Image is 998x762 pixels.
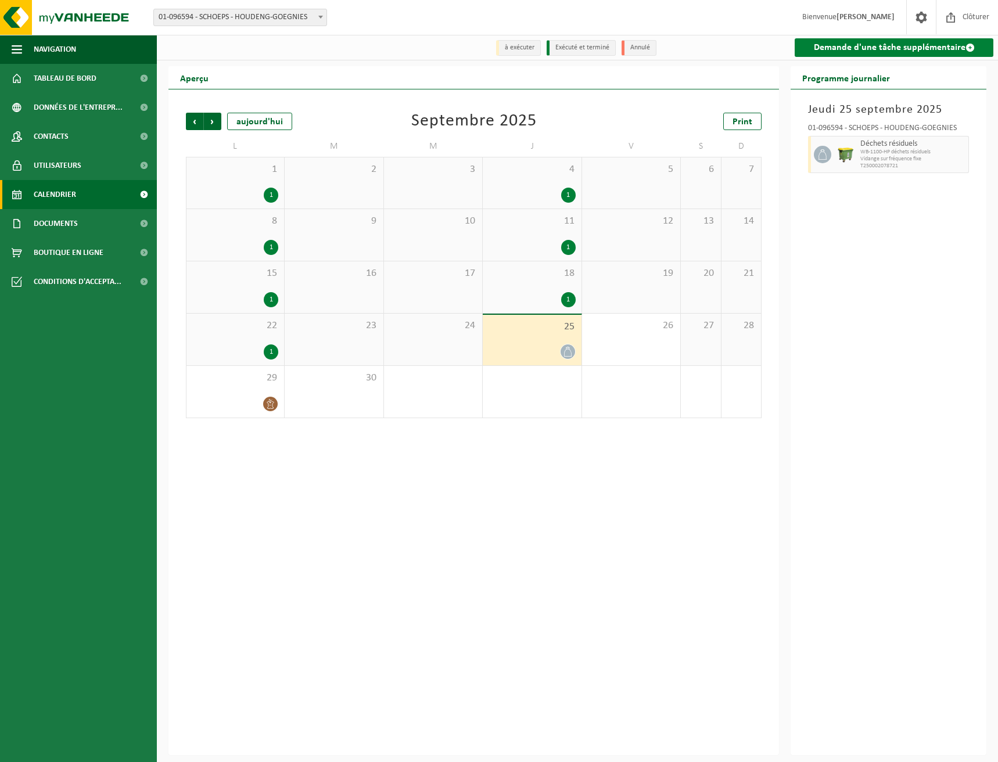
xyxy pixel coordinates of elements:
strong: [PERSON_NAME] [837,13,895,21]
div: 1 [264,240,278,255]
span: Déchets résiduels [860,139,965,149]
span: Vidange sur fréquence fixe [860,156,965,163]
span: Tableau de bord [34,64,96,93]
a: Print [723,113,762,130]
td: S [681,136,721,157]
h2: Programme journalier [791,66,902,89]
span: Précédent [186,113,203,130]
span: 01-096594 - SCHOEPS - HOUDENG-GOEGNIES [153,9,327,26]
td: D [721,136,762,157]
span: 28 [727,319,755,332]
img: WB-1100-HPE-GN-50 [837,146,855,163]
span: 27 [687,319,715,332]
span: Conditions d'accepta... [34,267,121,296]
a: Demande d'une tâche supplémentaire [795,38,993,57]
span: 18 [489,267,575,280]
div: 1 [561,188,576,203]
span: 23 [290,319,377,332]
span: 1 [192,163,278,176]
span: Calendrier [34,180,76,209]
span: Contacts [34,122,69,151]
span: 26 [588,319,674,332]
span: 20 [687,267,715,280]
span: 21 [727,267,755,280]
td: J [483,136,581,157]
span: 6 [687,163,715,176]
span: 25 [489,321,575,333]
span: 12 [588,215,674,228]
span: Utilisateurs [34,151,81,180]
span: Boutique en ligne [34,238,103,267]
span: 30 [290,372,377,384]
span: WB-1100-HP déchets résiduels [860,149,965,156]
li: Annulé [622,40,656,56]
div: Septembre 2025 [411,113,537,130]
h3: Jeudi 25 septembre 2025 [808,101,969,118]
span: 14 [727,215,755,228]
span: Documents [34,209,78,238]
span: 9 [290,215,377,228]
span: 8 [192,215,278,228]
div: 1 [264,188,278,203]
div: 1 [264,292,278,307]
span: Suivant [204,113,221,130]
span: 13 [687,215,715,228]
span: 17 [390,267,476,280]
div: 1 [561,240,576,255]
span: T250002078721 [860,163,965,170]
h2: Aperçu [168,66,220,89]
span: 4 [489,163,575,176]
div: 1 [264,344,278,360]
span: Navigation [34,35,76,64]
span: 11 [489,215,575,228]
td: L [186,136,285,157]
span: 2 [290,163,377,176]
span: 24 [390,319,476,332]
span: 3 [390,163,476,176]
div: aujourd'hui [227,113,292,130]
li: Exécuté et terminé [547,40,616,56]
span: 29 [192,372,278,384]
td: V [582,136,681,157]
span: Données de l'entrepr... [34,93,123,122]
span: 15 [192,267,278,280]
div: 01-096594 - SCHOEPS - HOUDENG-GOEGNIES [808,124,969,136]
span: 7 [727,163,755,176]
div: 1 [561,292,576,307]
td: M [384,136,483,157]
td: M [285,136,383,157]
span: 01-096594 - SCHOEPS - HOUDENG-GOEGNIES [154,9,326,26]
span: Print [733,117,752,127]
span: 5 [588,163,674,176]
span: 19 [588,267,674,280]
span: 22 [192,319,278,332]
span: 10 [390,215,476,228]
span: 16 [290,267,377,280]
li: à exécuter [496,40,541,56]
